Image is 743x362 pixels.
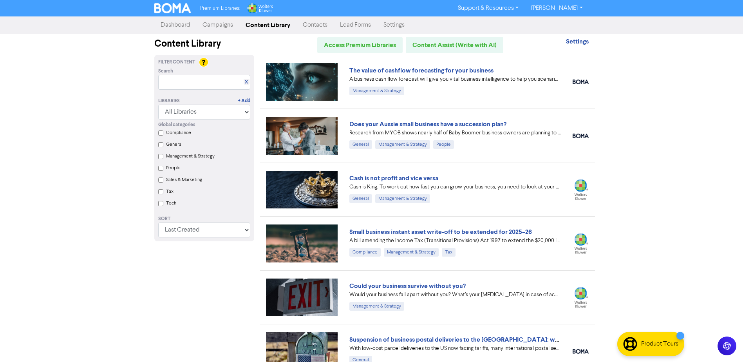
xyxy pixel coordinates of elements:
div: People [433,140,454,149]
div: A business cash flow forecast will give you vital business intelligence to help you scenario-plan... [349,75,561,83]
div: With low-cost parcel deliveries to the US now facing tariffs, many international postal services ... [349,344,561,353]
div: Management & Strategy [349,87,404,95]
a: Content Library [239,17,296,33]
a: X [245,79,248,85]
div: Management & Strategy [349,302,404,311]
div: Would your business fall apart without you? What’s your Plan B in case of accident, illness, or j... [349,291,561,299]
div: Content Library [154,37,254,51]
strong: Settings [566,38,589,45]
a: Dashboard [154,17,196,33]
a: Does your Aussie small business have a succession plan? [349,120,506,128]
span: Search [158,68,173,75]
a: The value of cashflow forecasting for your business [349,67,494,74]
label: Compliance [166,129,191,136]
a: Cash is not profit and vice versa [349,174,438,182]
div: Research from MYOB shows nearly half of Baby Boomer business owners are planning to exit in the n... [349,129,561,137]
div: Filter Content [158,59,250,66]
label: Management & Strategy [166,153,215,160]
div: Compliance [349,248,381,257]
div: Management & Strategy [384,248,439,257]
a: Campaigns [196,17,239,33]
label: Sales & Marketing [166,176,202,183]
a: Small business instant asset write-off to be extended for 2025–26 [349,228,532,236]
a: Support & Resources [452,2,525,14]
label: Tech [166,200,176,207]
img: Wolters Kluwer [246,3,273,13]
img: wolters_kluwer [573,233,589,254]
div: Management & Strategy [375,194,430,203]
label: General [166,141,183,148]
a: [PERSON_NAME] [525,2,589,14]
img: boma_accounting [573,80,589,84]
a: Content Assist (Write with AI) [406,37,503,53]
div: Cash is King. To work out how fast you can grow your business, you need to look at your projected... [349,183,561,191]
label: Tax [166,188,174,195]
div: A bill amending the Income Tax (Transitional Provisions) Act 1997 to extend the $20,000 instant a... [349,237,561,245]
img: boma [573,134,589,138]
div: Sort [158,215,250,223]
label: People [166,165,181,172]
div: General [349,140,372,149]
a: Settings [377,17,411,33]
span: Premium Libraries: [200,6,240,11]
div: General [349,194,372,203]
a: Settings [566,39,589,45]
iframe: Chat Widget [704,324,743,362]
img: wolterskluwer [573,287,589,308]
a: Access Premium Libraries [317,37,403,53]
a: Contacts [296,17,334,33]
img: BOMA Logo [154,3,191,13]
img: boma [573,349,589,354]
a: Suspension of business postal deliveries to the [GEOGRAPHIC_DATA]: what options do you have? [349,336,625,344]
a: Lead Forms [334,17,377,33]
div: Libraries [158,98,180,105]
div: Tax [442,248,456,257]
a: Could your business survive without you? [349,282,466,290]
img: wolterskluwer [573,179,589,200]
div: Global categories [158,121,250,129]
a: + Add [238,98,250,105]
div: Management & Strategy [375,140,430,149]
